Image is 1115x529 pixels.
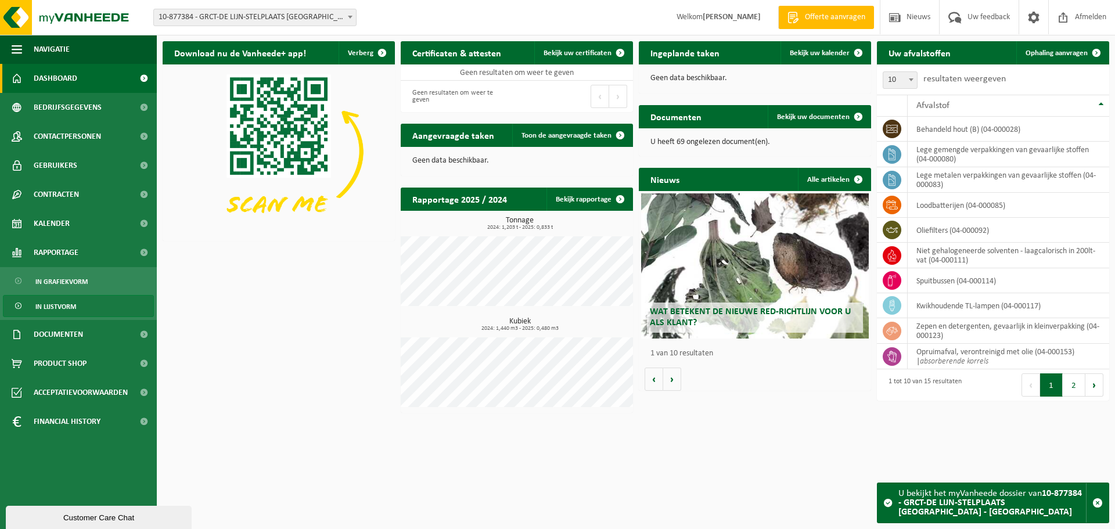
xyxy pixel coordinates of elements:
td: kwikhoudende TL-lampen (04-000117) [908,293,1109,318]
td: lege metalen verpakkingen van gevaarlijke stoffen (04-000083) [908,167,1109,193]
span: Navigatie [34,35,70,64]
td: zepen en detergenten, gevaarlijk in kleinverpakking (04-000123) [908,318,1109,344]
div: Geen resultaten om weer te geven [407,84,511,109]
span: Ophaling aanvragen [1026,49,1088,57]
button: Verberg [339,41,394,64]
span: Bedrijfsgegevens [34,93,102,122]
a: Bekijk uw kalender [780,41,870,64]
span: Bekijk uw documenten [777,113,850,121]
span: Dashboard [34,64,77,93]
span: Documenten [34,320,83,349]
a: In lijstvorm [3,295,154,317]
div: U bekijkt het myVanheede dossier van [898,483,1086,523]
span: Contracten [34,180,79,209]
button: 1 [1040,373,1063,397]
a: Ophaling aanvragen [1016,41,1108,64]
a: Offerte aanvragen [778,6,874,29]
button: Next [1085,373,1103,397]
button: 2 [1063,373,1085,397]
button: Previous [591,85,609,108]
span: Bekijk uw kalender [790,49,850,57]
h2: Ingeplande taken [639,41,731,64]
span: Toon de aangevraagde taken [521,132,612,139]
span: Bekijk uw certificaten [544,49,612,57]
button: Vorige [645,368,663,391]
img: Download de VHEPlus App [163,64,395,239]
button: Previous [1022,373,1040,397]
td: oliefilters (04-000092) [908,218,1109,243]
span: Gebruikers [34,151,77,180]
a: Bekijk uw documenten [768,105,870,128]
span: Kalender [34,209,70,238]
a: Alle artikelen [798,168,870,191]
h2: Documenten [639,105,713,128]
i: absorberende korrels [920,357,988,366]
p: Geen data beschikbaar. [412,157,621,165]
h2: Aangevraagde taken [401,124,506,146]
strong: [PERSON_NAME] [703,13,761,21]
p: U heeft 69 ongelezen document(en). [650,138,859,146]
span: Wat betekent de nieuwe RED-richtlijn voor u als klant? [650,307,851,328]
td: lege gemengde verpakkingen van gevaarlijke stoffen (04-000080) [908,142,1109,167]
span: 2024: 1,440 m3 - 2025: 0,480 m3 [407,326,633,332]
span: 2024: 1,203 t - 2025: 0,833 t [407,225,633,231]
h2: Certificaten & attesten [401,41,513,64]
span: Acceptatievoorwaarden [34,378,128,407]
span: Verberg [348,49,373,57]
a: In grafiekvorm [3,270,154,292]
a: Toon de aangevraagde taken [512,124,632,147]
td: niet gehalogeneerde solventen - laagcalorisch in 200lt-vat (04-000111) [908,243,1109,268]
h2: Nieuws [639,168,691,190]
span: Offerte aanvragen [802,12,868,23]
td: loodbatterijen (04-000085) [908,193,1109,218]
strong: 10-877384 - GRCT-DE LIJN-STELPLAATS [GEOGRAPHIC_DATA] - [GEOGRAPHIC_DATA] [898,489,1082,517]
button: Next [609,85,627,108]
h3: Kubiek [407,318,633,332]
a: Bekijk rapportage [546,188,632,211]
iframe: chat widget [6,503,194,529]
span: In grafiekvorm [35,271,88,293]
span: Financial History [34,407,100,436]
span: 10 [883,72,917,88]
div: 1 tot 10 van 15 resultaten [883,372,962,398]
span: Product Shop [34,349,87,378]
span: Afvalstof [916,101,949,110]
span: Rapportage [34,238,78,267]
p: Geen data beschikbaar. [650,74,859,82]
td: spuitbussen (04-000114) [908,268,1109,293]
span: 10-877384 - GRCT-DE LIJN-STELPLAATS DESTELBERGEN - DESTELBERGEN [154,9,356,26]
button: Volgende [663,368,681,391]
span: 10 [883,71,918,89]
td: behandeld hout (B) (04-000028) [908,117,1109,142]
a: Bekijk uw certificaten [534,41,632,64]
td: Geen resultaten om weer te geven [401,64,633,81]
h3: Tonnage [407,217,633,231]
h2: Rapportage 2025 / 2024 [401,188,519,210]
td: opruimafval, verontreinigd met olie (04-000153) | [908,344,1109,369]
p: 1 van 10 resultaten [650,350,865,358]
span: In lijstvorm [35,296,76,318]
span: 10-877384 - GRCT-DE LIJN-STELPLAATS DESTELBERGEN - DESTELBERGEN [153,9,357,26]
h2: Download nu de Vanheede+ app! [163,41,318,64]
a: Wat betekent de nieuwe RED-richtlijn voor u als klant? [641,193,869,339]
label: resultaten weergeven [923,74,1006,84]
h2: Uw afvalstoffen [877,41,962,64]
span: Contactpersonen [34,122,101,151]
